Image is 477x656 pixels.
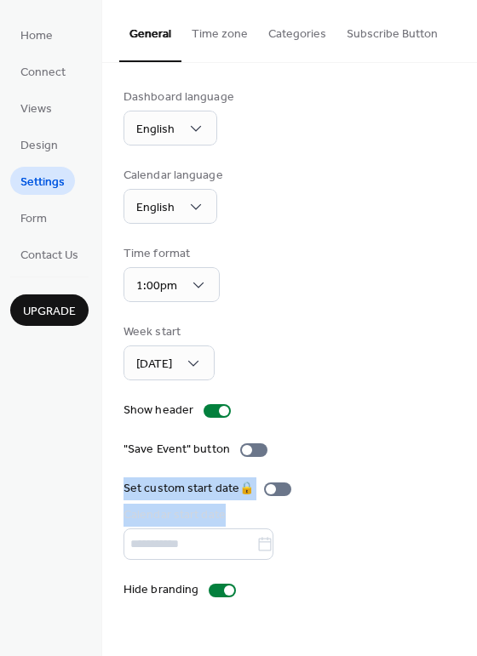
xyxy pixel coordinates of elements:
a: Home [10,20,63,48]
a: Contact Us [10,240,89,268]
div: Calendar language [124,167,223,185]
div: Show header [124,402,193,419]
span: Settings [20,174,65,191]
a: Design [10,130,68,158]
span: Views [20,100,52,118]
div: Hide branding [124,581,198,599]
span: Upgrade [23,303,76,321]
span: Design [20,137,58,155]
div: Dashboard language [124,88,234,106]
div: Time format [124,245,216,263]
span: [DATE] [136,353,172,376]
div: Week start [124,323,211,341]
span: Home [20,27,53,45]
a: Views [10,94,62,122]
span: 1:00pm [136,275,177,298]
a: Form [10,203,57,231]
span: Form [20,210,47,228]
span: English [136,197,175,220]
span: Connect [20,64,66,82]
span: English [136,118,175,141]
div: "Save Event" button [124,441,230,459]
a: Connect [10,57,76,85]
span: Contact Us [20,247,78,265]
a: Settings [10,167,75,195]
button: Upgrade [10,294,89,326]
